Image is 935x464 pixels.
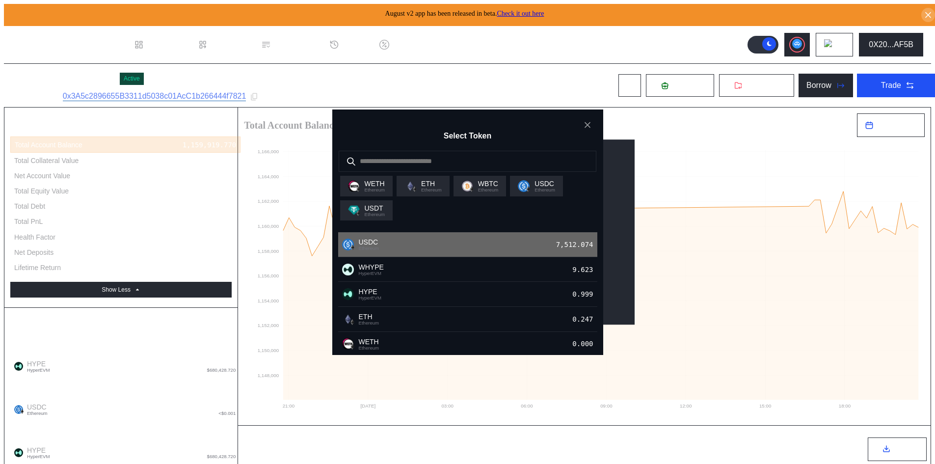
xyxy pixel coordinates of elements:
[342,264,354,275] img: _UP3jBsi_400x400.jpg
[343,40,368,49] div: History
[349,294,355,300] img: hyperevm-CUbfO1az.svg
[27,454,50,459] span: HyperEVM
[20,409,25,414] img: svg+xml,%3c
[14,362,23,371] img: hyperliquid.jpg
[534,188,555,192] span: Ethereum
[824,39,835,50] img: chain logo
[525,186,531,192] img: svg+xml,%3c
[14,202,45,211] div: Total Debt
[348,180,360,192] img: weth.png
[258,298,279,303] text: 1,154,000
[572,313,597,326] div: 0.247
[497,10,544,17] a: Check it out here
[258,198,279,204] text: 1,162,000
[23,403,48,416] span: USDC
[10,117,232,136] div: Account Summary
[14,405,23,414] img: usdc.png
[232,248,236,257] div: -
[348,204,360,216] img: Tether.png
[349,344,355,350] img: svg+xml,%3c
[478,188,499,192] span: Ethereum
[349,270,355,275] img: hyperevm-CUbfO1az.svg
[534,180,555,188] span: USDC
[349,319,355,325] img: svg+xml,%3c
[10,318,232,337] div: Account Balance
[232,263,236,272] div: -
[461,180,473,192] img: wrapped_bitcoin_wbtc.png
[194,360,236,368] div: 15,283.664
[211,403,236,411] div: <0.001
[672,81,699,90] span: Deposit
[365,204,385,212] span: USDT
[218,411,236,416] span: <$0.001
[359,263,384,271] span: WHYPE
[27,411,48,416] span: Ethereum
[365,212,385,217] span: Ethereum
[23,446,50,459] span: HYPE
[190,187,236,195] div: 455,883.481
[12,93,59,101] div: Subaccount ID:
[14,217,43,226] div: Total PnL
[190,171,236,180] div: 660,012.097
[342,288,354,300] img: hyperliquid.jpg
[14,171,70,180] div: Net Account Value
[359,271,384,276] span: HyperEVM
[421,180,442,188] span: ETH
[359,346,379,351] span: Ethereum
[759,403,772,409] text: 15:00
[14,448,23,457] img: hyperliquid.jpg
[580,117,595,133] button: close modal
[393,40,452,49] div: Discount Factors
[421,188,442,192] span: Ethereum
[881,81,901,90] div: Trade
[680,403,692,409] text: 12:00
[355,186,361,192] img: svg+xml,%3c
[20,366,25,371] img: hyperevm-CUbfO1az.svg
[442,403,454,409] text: 03:00
[244,120,849,130] h2: Total Account Balance
[359,246,379,251] span: Ethereum
[14,156,79,165] div: Total Collateral Value
[869,40,913,49] div: 0X20...AF5B
[839,403,851,409] text: 18:00
[102,286,131,293] div: Show Less
[478,180,499,188] span: WBTC
[359,321,379,326] span: Ethereum
[246,444,273,455] div: Loans
[518,180,530,192] img: usdc.png
[258,248,279,254] text: 1,158,000
[746,81,779,90] span: Withdraw
[469,186,475,192] img: svg+xml,%3c
[190,156,236,165] div: 955,791.154
[521,403,534,409] text: 06:00
[359,296,381,300] span: HyperEVM
[258,348,279,353] text: 1,150,000
[556,238,597,251] div: 7,512.074
[258,273,279,278] text: 1,156,000
[342,239,354,250] img: usdc.png
[806,81,831,90] div: Borrow
[365,180,385,188] span: WETH
[258,373,279,378] text: 1,148,000
[207,454,236,459] span: $680,428.720
[359,338,379,346] span: WETH
[444,132,492,140] h2: Select Token
[232,217,236,226] div: -
[877,122,916,129] span: Last 24 Hours
[63,92,246,101] a: 0x3A5c2896655B3311d5038c01AcC1b266444f7821
[275,40,318,49] div: Permissions
[572,338,597,351] div: 0.000
[190,202,236,211] div: 499,907.673
[342,338,354,350] img: weth.png
[23,360,50,373] span: HYPE
[183,140,237,149] div: 1,159,919.770
[27,368,50,373] span: HyperEVM
[258,223,279,229] text: 1,160,000
[894,446,912,453] span: Export
[365,188,385,192] span: Ethereum
[572,263,597,276] div: 9.623
[412,186,418,192] img: svg+xml,%3c
[258,149,279,154] text: 1,166,000
[359,313,379,321] span: ETH
[148,40,186,49] div: Dashboard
